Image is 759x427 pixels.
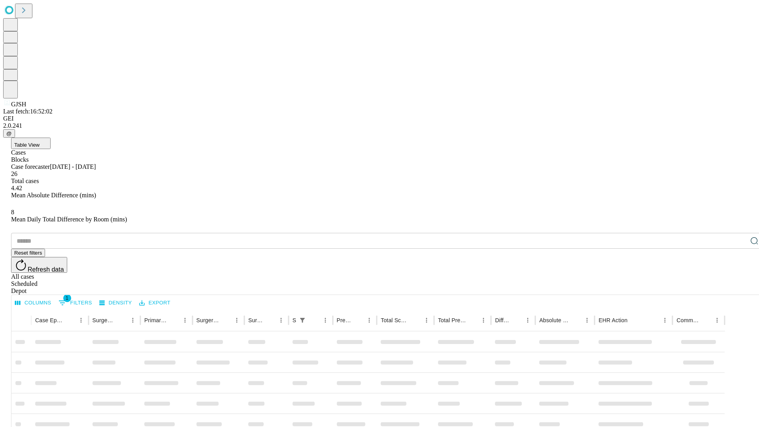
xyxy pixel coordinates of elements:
button: Menu [320,315,331,326]
button: Menu [659,315,670,326]
span: Mean Daily Total Difference by Room (mins) [11,216,127,223]
span: Case forecaster [11,163,50,170]
span: @ [6,130,12,136]
div: Difference [495,317,510,323]
div: Absolute Difference [539,317,570,323]
button: Sort [309,315,320,326]
div: GEI [3,115,756,122]
div: Comments [676,317,699,323]
div: Scheduled In Room Duration [293,317,296,323]
span: Total cases [11,178,39,184]
button: Menu [127,315,138,326]
button: Sort [511,315,522,326]
button: Menu [478,315,489,326]
button: Menu [712,315,723,326]
span: 26 [11,170,17,177]
button: Menu [179,315,191,326]
button: Table View [11,138,51,149]
button: Menu [76,315,87,326]
button: Menu [522,315,533,326]
span: 4.42 [11,185,22,191]
button: Reset filters [11,249,45,257]
span: Refresh data [28,266,64,273]
div: Primary Service [144,317,167,323]
span: Table View [14,142,40,148]
button: Select columns [13,297,53,309]
div: 1 active filter [297,315,308,326]
button: Sort [410,315,421,326]
button: @ [3,129,15,138]
button: Menu [582,315,593,326]
button: Sort [628,315,639,326]
button: Sort [220,315,231,326]
span: GJSH [11,101,26,108]
div: Total Scheduled Duration [381,317,409,323]
button: Sort [570,315,582,326]
button: Menu [364,315,375,326]
button: Sort [353,315,364,326]
button: Sort [700,315,712,326]
div: Total Predicted Duration [438,317,466,323]
button: Menu [276,315,287,326]
span: [DATE] - [DATE] [50,163,96,170]
button: Menu [421,315,432,326]
button: Density [97,297,134,309]
button: Sort [168,315,179,326]
div: Surgeon Name [93,317,115,323]
button: Export [137,297,172,309]
span: Reset filters [14,250,42,256]
span: Mean Absolute Difference (mins) [11,192,96,198]
button: Refresh data [11,257,67,273]
button: Sort [116,315,127,326]
button: Show filters [57,297,94,309]
button: Sort [467,315,478,326]
span: 1 [63,294,71,302]
div: Case Epic Id [35,317,64,323]
span: Last fetch: 16:52:02 [3,108,53,115]
button: Sort [264,315,276,326]
button: Menu [231,315,242,326]
div: Surgery Name [196,317,219,323]
span: 8 [11,209,14,215]
button: Show filters [297,315,308,326]
div: Predicted In Room Duration [337,317,352,323]
button: Sort [64,315,76,326]
div: Surgery Date [248,317,264,323]
div: 2.0.241 [3,122,756,129]
div: EHR Action [599,317,627,323]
